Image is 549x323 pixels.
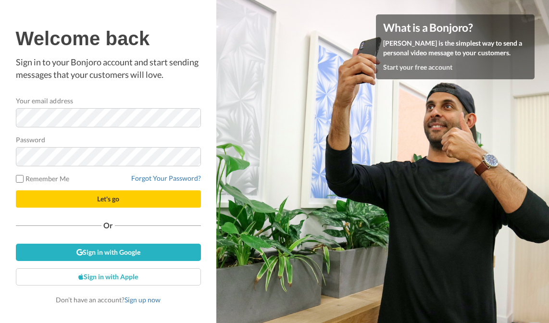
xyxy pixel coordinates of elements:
[383,38,527,58] p: [PERSON_NAME] is the simplest way to send a personal video message to your customers.
[16,175,24,183] input: Remember Me
[16,190,201,208] button: Let's go
[16,268,201,286] a: Sign in with Apple
[101,222,115,229] span: Or
[125,296,161,304] a: Sign up now
[16,135,46,145] label: Password
[97,195,119,203] span: Let's go
[16,56,201,81] p: Sign in to your Bonjoro account and start sending messages that your customers will love.
[131,174,201,182] a: Forgot Your Password?
[383,22,527,34] h4: What is a Bonjoro?
[16,28,201,49] h1: Welcome back
[16,96,73,106] label: Your email address
[383,63,452,71] a: Start your free account
[56,296,161,304] span: Don’t have an account?
[16,244,201,261] a: Sign in with Google
[16,174,70,184] label: Remember Me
